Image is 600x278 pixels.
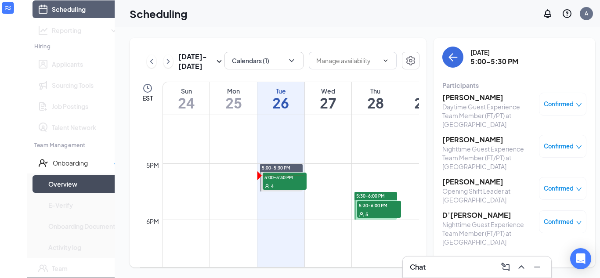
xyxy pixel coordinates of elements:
h3: [PERSON_NAME] [442,135,535,144]
h1: 27 [305,95,352,110]
a: August 24, 2025 [163,82,210,115]
button: ChevronLeft [147,55,156,68]
a: August 25, 2025 [210,82,257,115]
svg: QuestionInfo [562,8,572,19]
span: Confirmed [544,184,574,193]
button: ChevronUp [514,260,528,274]
svg: User [359,212,364,217]
svg: ArrowLeft [448,52,458,62]
h1: 29 [399,95,446,110]
span: 5:00-5:30 PM [263,173,307,181]
div: Tue [257,87,304,95]
span: down [576,186,582,192]
a: Scheduling [52,0,119,18]
div: A [585,10,588,17]
h1: Scheduling [130,6,188,21]
a: E-Verify [48,196,119,214]
span: down [576,220,582,226]
button: back-button [442,47,463,68]
h3: D’[PERSON_NAME] [442,210,535,220]
span: 5 [365,211,368,217]
a: August 29, 2025 [399,82,446,115]
div: [DATE] [470,48,518,57]
span: Confirmed [544,217,574,226]
div: Team Management [34,141,119,149]
h1: 26 [257,95,304,110]
span: 5:30-6:00 PM [357,201,401,209]
a: Overview [48,175,119,193]
svg: Collapse [9,16,18,25]
a: Team [52,260,119,277]
a: August 27, 2025 [305,82,352,115]
button: Settings [402,52,419,69]
div: Wed [305,87,352,95]
div: Hiring [34,43,119,50]
a: August 28, 2025 [352,82,399,115]
span: EST [142,94,153,102]
svg: ChevronRight [164,56,173,67]
svg: ChevronLeft [147,56,156,67]
span: 4 [271,183,274,189]
div: Nighttime Guest Experience Team Member (FT/PT) at [GEOGRAPHIC_DATA] [442,220,535,246]
span: Confirmed [544,142,574,151]
button: Calendars (1)ChevronDown [224,52,304,69]
a: Applicants [52,55,119,73]
svg: ComposeMessage [500,262,511,272]
a: Sourcing Tools [52,76,119,94]
button: ComposeMessage [499,260,513,274]
span: down [576,144,582,150]
h1: 24 [163,95,210,110]
button: ChevronRight [163,55,173,68]
h1: 28 [352,95,399,110]
svg: User [264,184,270,189]
svg: Notifications [542,8,553,19]
a: Talent Network [52,119,119,136]
svg: Clock [142,83,153,94]
div: Reporting [52,26,119,35]
div: Mon [210,87,257,95]
svg: Minimize [532,262,542,272]
svg: SmallChevronDown [214,56,224,67]
h1: 25 [210,95,257,110]
span: down [576,102,582,108]
div: Open Intercom Messenger [570,248,591,269]
h3: [PERSON_NAME] [442,177,535,187]
svg: WorkstreamLogo [4,4,12,12]
a: Settings [402,52,419,71]
svg: Settings [405,55,416,66]
span: Confirmed [544,100,574,108]
a: August 26, 2025 [257,82,304,115]
a: Onboarding Documents [48,217,119,235]
span: 5:00-5:30 PM [262,165,290,171]
div: Onboarding [53,159,111,167]
div: Participants [442,81,586,90]
span: 5:30-6:00 PM [356,193,385,199]
div: Sun [163,87,210,95]
input: Manage availability [316,56,379,65]
div: Fri [399,87,446,95]
h3: [PERSON_NAME] [442,93,535,102]
svg: Analysis [38,25,48,36]
div: 6pm [145,217,161,226]
div: Thu [352,87,399,95]
a: Job Postings [52,97,119,115]
a: Activity log [48,238,119,256]
h3: 5:00-5:30 PM [470,57,518,66]
button: Minimize [530,260,544,274]
svg: UserCheck [38,158,48,168]
svg: ChevronDown [382,57,389,64]
svg: ChevronUp [516,262,527,272]
div: 5pm [145,160,161,170]
div: Opening Shift Leader at [GEOGRAPHIC_DATA] [442,187,535,204]
div: Daytime Guest Experience Team Member (FT/PT) at [GEOGRAPHIC_DATA] [442,102,535,129]
div: Nighttime Guest Experience Team Member (FT/PT) at [GEOGRAPHIC_DATA] [442,144,535,171]
h3: Chat [410,262,426,272]
svg: ChevronDown [287,56,296,65]
h3: [DATE] - [DATE] [178,52,214,71]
